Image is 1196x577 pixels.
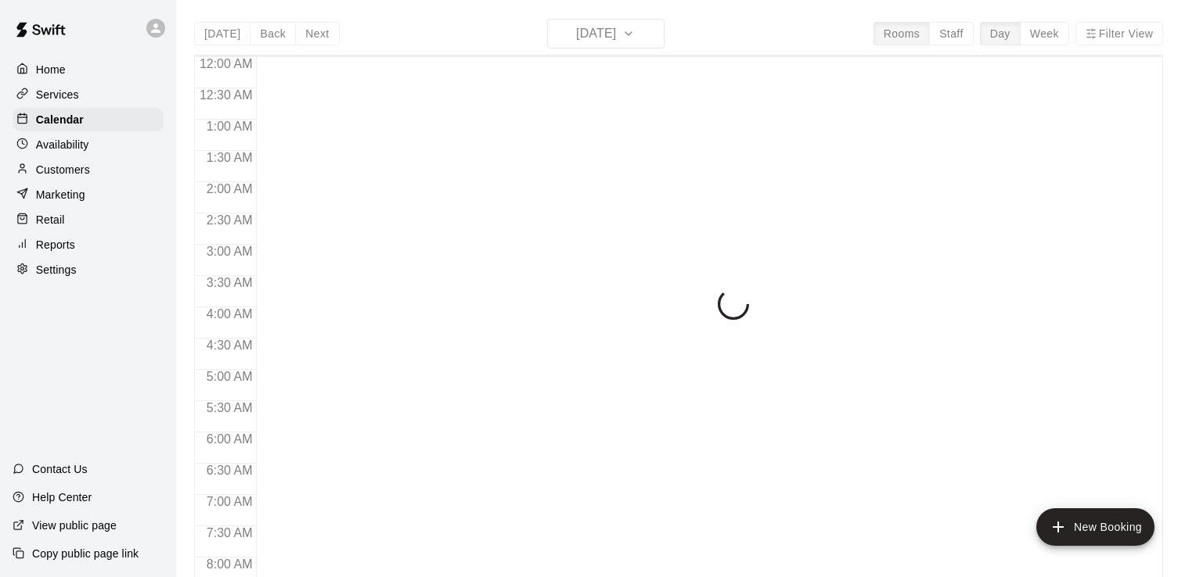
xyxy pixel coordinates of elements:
[13,208,164,231] a: Retail
[203,276,257,289] span: 3:30 AM
[203,213,257,227] span: 2:30 AM
[203,557,257,571] span: 8:00 AM
[13,258,164,281] a: Settings
[203,307,257,321] span: 4:00 AM
[32,518,117,533] p: View public page
[203,245,257,258] span: 3:00 AM
[203,370,257,383] span: 5:00 AM
[1036,508,1155,546] button: add
[13,58,164,81] a: Home
[203,151,257,164] span: 1:30 AM
[36,212,65,228] p: Retail
[36,162,90,177] p: Customers
[13,158,164,181] a: Customers
[32,546,139,561] p: Copy public page link
[203,182,257,195] span: 2:00 AM
[203,495,257,508] span: 7:00 AM
[203,526,257,539] span: 7:30 AM
[36,62,66,77] p: Home
[36,112,84,127] p: Calendar
[36,137,89,152] p: Availability
[203,401,257,414] span: 5:30 AM
[203,432,257,446] span: 6:00 AM
[203,464,257,477] span: 6:30 AM
[36,87,79,102] p: Services
[13,83,164,106] a: Services
[36,187,85,202] p: Marketing
[32,461,88,477] p: Contact Us
[196,57,257,70] span: 12:00 AM
[32,489,92,505] p: Help Center
[203,120,257,133] span: 1:00 AM
[13,133,164,156] a: Availability
[13,233,164,256] a: Reports
[196,88,257,102] span: 12:30 AM
[13,108,164,131] a: Calendar
[13,183,164,206] a: Marketing
[36,262,77,278] p: Settings
[36,237,75,253] p: Reports
[203,339,257,352] span: 4:30 AM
